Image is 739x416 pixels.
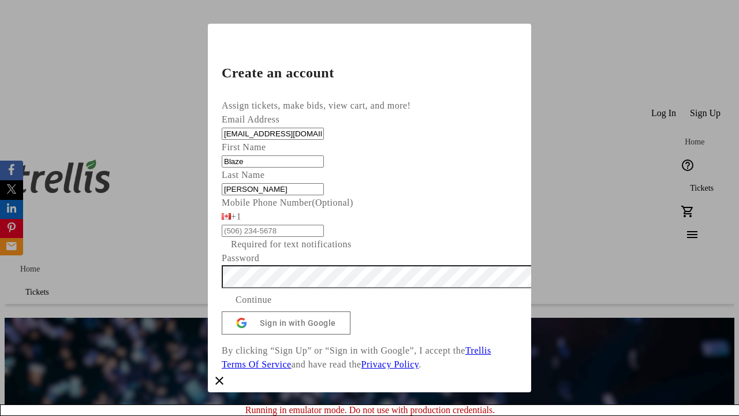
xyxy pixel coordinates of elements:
span: Sign in with Google [260,318,336,328]
p: By clicking “Sign Up” or “Sign in with Google”, I accept the and have read the . [222,344,517,372]
input: Last Name [222,183,324,195]
tr-hint: Required for text notifications [231,237,352,251]
label: Email Address [222,114,279,124]
label: First Name [222,142,266,152]
input: (506) 234-5678 [222,225,324,237]
input: First Name [222,155,324,168]
div: Assign tickets, make bids, view cart, and more! [222,99,517,113]
h2: Create an account [222,66,517,80]
button: Sign in with Google [222,311,350,335]
label: Password [222,253,259,263]
span: Continue [236,293,272,307]
label: Last Name [222,170,264,180]
button: Continue [222,288,286,311]
a: Privacy Policy [361,359,419,369]
button: Close [208,369,231,392]
input: Email Address [222,128,324,140]
label: Mobile Phone Number (Optional) [222,198,353,207]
